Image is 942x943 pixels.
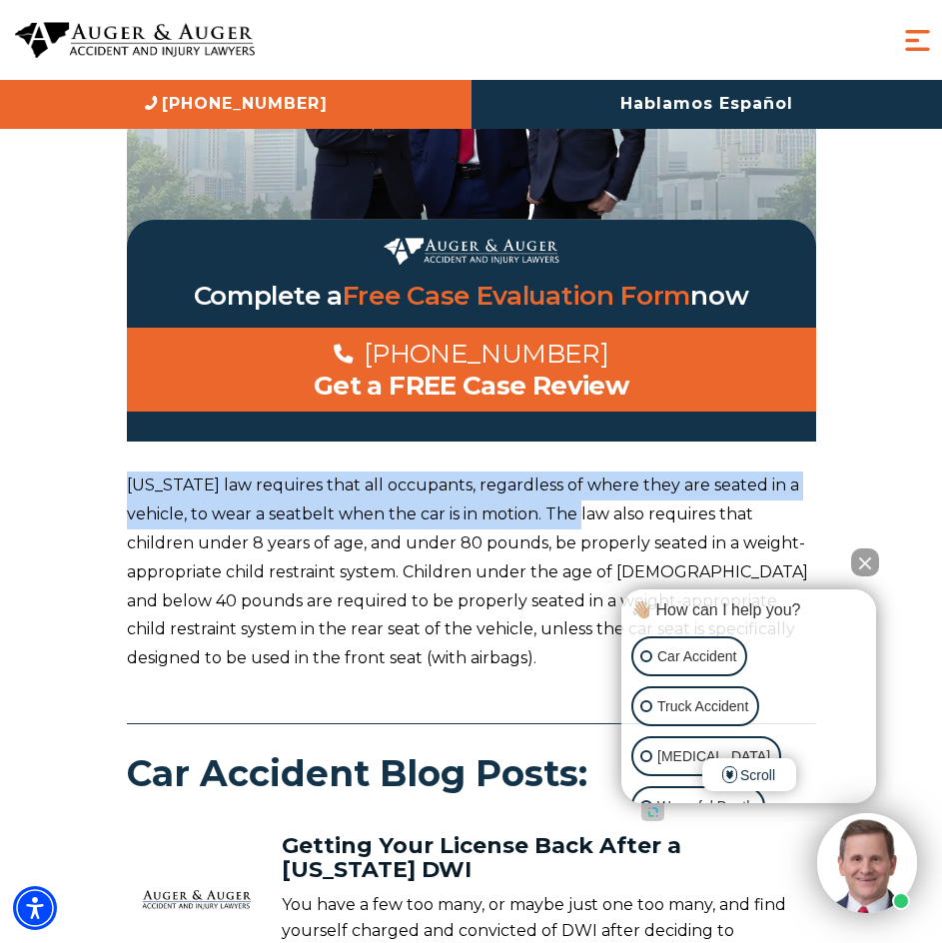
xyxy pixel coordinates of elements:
span: Get a FREE Case Review [314,370,628,402]
img: Intaker widget Avatar [817,813,917,913]
a: [PHONE_NUMBER] [334,338,608,370]
span: Car Accident Blog Posts: [127,754,816,794]
span: Scroll [702,758,796,791]
a: Open intaker chat [641,803,664,821]
p: [MEDICAL_DATA] [657,744,770,769]
a: Getting Your License Back After a [US_STATE] DWI [282,832,681,883]
div: 👋🏼 How can I help you? [626,599,871,621]
a: Free Case Evaluation Form [343,280,691,312]
p: Wrongful Death [657,794,754,819]
div: Accessibility Menu [13,886,57,930]
img: Auger & Auger Accident and Injury Lawyers Logo [15,22,255,59]
p: You have a few too many, or maybe just one too many, and find yourself charged and convicted of D... [282,892,816,943]
h3: Complete a now [127,280,816,314]
button: Menu [900,23,935,58]
button: Close Intaker Chat Widget [851,548,879,576]
p: Truck Accident [657,694,748,719]
p: [US_STATE] law requires that all occupants, regardless of where they are seated in a vehicle, to ... [127,471,816,673]
p: Car Accident [657,644,736,669]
